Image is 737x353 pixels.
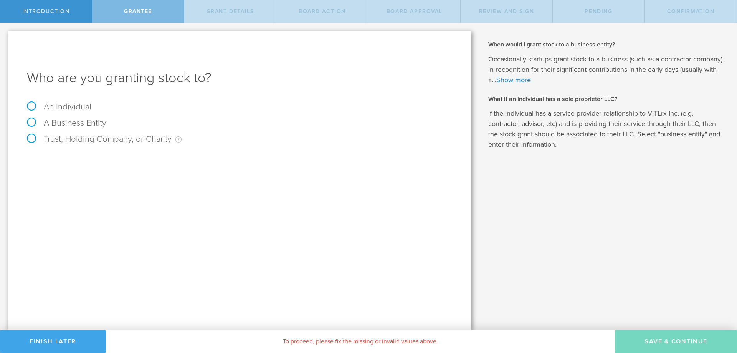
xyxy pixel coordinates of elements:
div: To proceed, please fix the missing or invalid values above. [106,330,615,353]
span: Grant Details [207,8,254,15]
h2: What if an individual has a sole proprietor LLC? [488,95,725,103]
button: Save & Continue [615,330,737,353]
iframe: Chat Widget [699,293,737,330]
span: Grantee [124,8,152,15]
label: Trust, Holding Company, or Charity [27,134,182,144]
h2: When would I grant stock to a business entity? [488,40,725,49]
a: Show more [496,76,531,84]
h1: Who are you granting stock to? [27,69,452,87]
p: Occasionally startups grant stock to a business (such as a contractor company) in recognition for... [488,54,725,85]
p: If the individual has a service provider relationship to VITLrx Inc. (e.g. contractor, advisor, e... [488,108,725,150]
span: Introduction [22,8,70,15]
label: An Individual [27,102,91,112]
label: A Business Entity [27,118,106,128]
span: Confirmation [667,8,715,15]
span: Board Action [299,8,346,15]
span: Review and Sign [479,8,534,15]
span: Board Approval [387,8,442,15]
span: Pending [585,8,612,15]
